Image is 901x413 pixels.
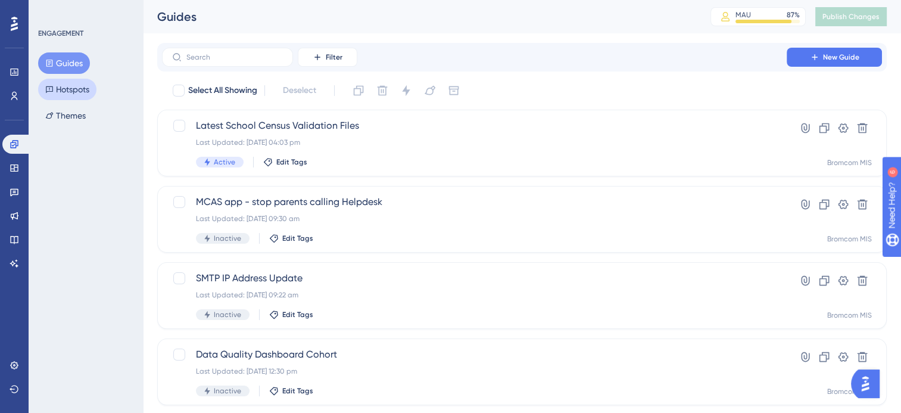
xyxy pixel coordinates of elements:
button: Publish Changes [815,7,887,26]
div: Bromcom MIS [827,158,872,167]
span: Select All Showing [188,83,257,98]
span: Latest School Census Validation Files [196,119,753,133]
span: Publish Changes [822,12,880,21]
div: Guides [157,8,681,25]
iframe: UserGuiding AI Assistant Launcher [851,366,887,402]
div: MAU [735,10,751,20]
button: Themes [38,105,93,126]
span: Data Quality Dashboard Cohort [196,347,753,362]
span: Need Help? [28,3,74,17]
div: 87 % [787,10,800,20]
button: Deselect [272,80,327,101]
button: Hotspots [38,79,96,100]
div: Last Updated: [DATE] 09:30 am [196,214,753,223]
button: New Guide [787,48,882,67]
button: Guides [38,52,90,74]
span: SMTP IP Address Update [196,271,753,285]
div: Bromcom MIS [827,310,872,320]
button: Edit Tags [263,157,307,167]
span: MCAS app - stop parents calling Helpdesk [196,195,753,209]
span: Edit Tags [276,157,307,167]
div: Last Updated: [DATE] 04:03 pm [196,138,753,147]
div: Bromcom MIS [827,387,872,396]
span: Edit Tags [282,234,313,243]
input: Search [186,53,283,61]
span: Inactive [214,310,241,319]
span: Edit Tags [282,386,313,396]
span: Edit Tags [282,310,313,319]
div: ENGAGEMENT [38,29,83,38]
div: 6 [83,6,86,15]
span: New Guide [823,52,859,62]
div: Bromcom MIS [827,234,872,244]
button: Filter [298,48,357,67]
button: Edit Tags [269,310,313,319]
span: Inactive [214,234,241,243]
div: Last Updated: [DATE] 12:30 pm [196,367,753,376]
span: Inactive [214,386,241,396]
div: Last Updated: [DATE] 09:22 am [196,290,753,300]
button: Edit Tags [269,386,313,396]
span: Deselect [283,83,316,98]
span: Active [214,157,235,167]
button: Edit Tags [269,234,313,243]
span: Filter [326,52,342,62]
